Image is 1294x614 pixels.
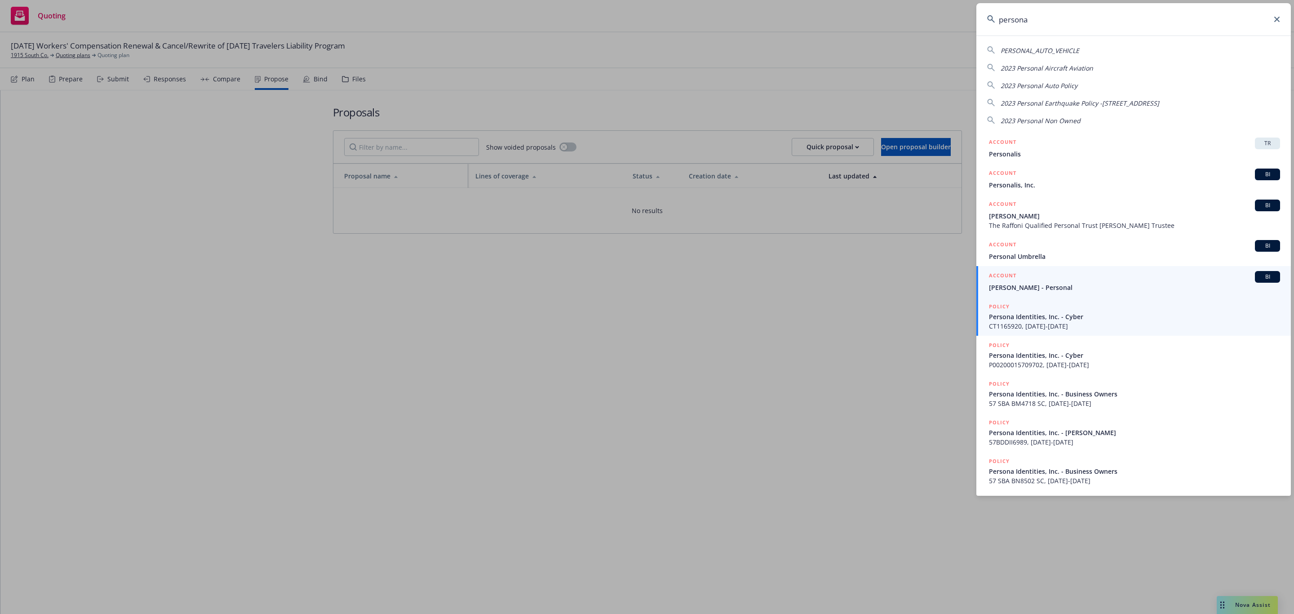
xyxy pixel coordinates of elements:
[989,271,1016,282] h5: ACCOUNT
[1259,242,1276,250] span: BI
[989,312,1280,321] span: Persona Identities, Inc. - Cyber
[1001,81,1077,90] span: 2023 Personal Auto Policy
[1001,99,1159,107] span: 2023 Personal Earthquake Policy -[STREET_ADDRESS]
[1001,116,1081,125] span: 2023 Personal Non Owned
[989,200,1016,210] h5: ACCOUNT
[989,138,1016,148] h5: ACCOUNT
[989,221,1280,230] span: The Raffoni Qualified Personal Trust [PERSON_NAME] Trustee
[976,195,1291,235] a: ACCOUNTBI[PERSON_NAME]The Raffoni Qualified Personal Trust [PERSON_NAME] Trustee
[976,413,1291,452] a: POLICYPersona Identities, Inc. - [PERSON_NAME]57BDDII6989, [DATE]-[DATE]
[1259,170,1276,178] span: BI
[976,266,1291,297] a: ACCOUNTBI[PERSON_NAME] - Personal
[976,452,1291,490] a: POLICYPersona Identities, Inc. - Business Owners57 SBA BN8502 SC, [DATE]-[DATE]
[989,240,1016,251] h5: ACCOUNT
[976,133,1291,164] a: ACCOUNTTRPersonalis
[989,389,1280,399] span: Persona Identities, Inc. - Business Owners
[989,476,1280,485] span: 57 SBA BN8502 SC, [DATE]-[DATE]
[989,341,1010,350] h5: POLICY
[976,374,1291,413] a: POLICYPersona Identities, Inc. - Business Owners57 SBA BM4718 SC, [DATE]-[DATE]
[989,379,1010,388] h5: POLICY
[976,336,1291,374] a: POLICYPersona Identities, Inc. - CyberP00200015709702, [DATE]-[DATE]
[989,211,1280,221] span: [PERSON_NAME]
[1259,139,1276,147] span: TR
[989,169,1016,179] h5: ACCOUNT
[989,418,1010,427] h5: POLICY
[989,283,1280,292] span: [PERSON_NAME] - Personal
[989,360,1280,369] span: P00200015709702, [DATE]-[DATE]
[976,164,1291,195] a: ACCOUNTBIPersonalis, Inc.
[1001,46,1079,55] span: PERSONAL_AUTO_VEHICLE
[1001,64,1093,72] span: 2023 Personal Aircraft Aviation
[989,180,1280,190] span: Personalis, Inc.
[976,297,1291,336] a: POLICYPersona Identities, Inc. - CyberCT1165920, [DATE]-[DATE]
[989,252,1280,261] span: Personal Umbrella
[1259,201,1276,209] span: BI
[989,321,1280,331] span: CT1165920, [DATE]-[DATE]
[989,428,1280,437] span: Persona Identities, Inc. - [PERSON_NAME]
[989,351,1280,360] span: Persona Identities, Inc. - Cyber
[976,3,1291,36] input: Search...
[989,437,1280,447] span: 57BDDII6989, [DATE]-[DATE]
[1259,273,1276,281] span: BI
[976,235,1291,266] a: ACCOUNTBIPersonal Umbrella
[989,149,1280,159] span: Personalis
[989,302,1010,311] h5: POLICY
[989,399,1280,408] span: 57 SBA BM4718 SC, [DATE]-[DATE]
[989,467,1280,476] span: Persona Identities, Inc. - Business Owners
[989,457,1010,466] h5: POLICY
